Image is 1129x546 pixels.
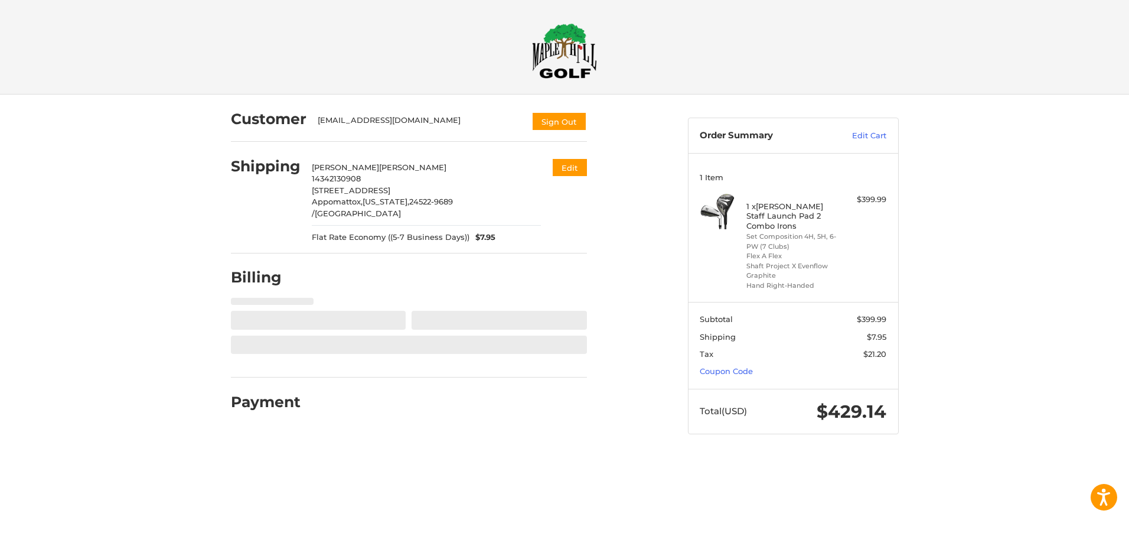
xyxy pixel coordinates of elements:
h2: Shipping [231,157,301,175]
span: [GEOGRAPHIC_DATA] [315,209,401,218]
span: Tax [700,349,713,359]
a: Coupon Code [700,366,753,376]
h3: Order Summary [700,130,827,142]
span: Appomattox, [312,197,363,206]
span: Flat Rate Economy ((5-7 Business Days)) [312,232,469,243]
div: $399.99 [840,194,886,206]
li: Set Composition 4H, 5H, 6-PW (7 Clubs) [746,232,837,251]
span: Total (USD) [700,405,747,417]
span: [PERSON_NAME] [379,162,446,172]
span: $7.95 [469,232,495,243]
span: 24522-9689 / [312,197,453,218]
span: $429.14 [817,401,886,422]
li: Flex A Flex [746,251,837,261]
h4: 1 x [PERSON_NAME] Staff Launch Pad 2 Combo Irons [746,201,837,230]
h3: 1 Item [700,173,886,182]
li: Hand Right-Handed [746,281,837,291]
span: Shipping [700,332,736,342]
span: [US_STATE], [363,197,409,206]
span: $399.99 [857,314,886,324]
a: Edit Cart [827,130,886,142]
li: Shaft Project X Evenflow Graphite [746,261,837,281]
button: Sign Out [531,112,587,131]
iframe: Google Customer Reviews [1032,514,1129,546]
h2: Payment [231,393,301,411]
img: Maple Hill Golf [532,23,597,79]
h2: Customer [231,110,306,128]
div: [EMAIL_ADDRESS][DOMAIN_NAME] [318,115,520,131]
span: [PERSON_NAME] [312,162,379,172]
span: Subtotal [700,314,733,324]
span: [STREET_ADDRESS] [312,186,390,195]
button: Edit [553,159,587,176]
span: $21.20 [863,349,886,359]
h2: Billing [231,268,300,287]
span: $7.95 [867,332,886,342]
span: 14342130908 [312,174,361,183]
